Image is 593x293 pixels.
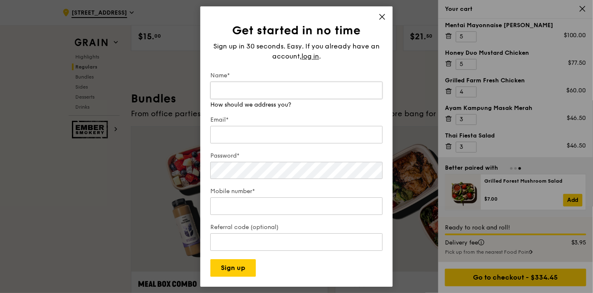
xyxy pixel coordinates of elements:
div: How should we address you? [210,101,383,109]
span: Sign up in 30 seconds. Easy. If you already have an account, [213,42,380,60]
span: log in [302,51,319,61]
label: Mobile number* [210,187,383,196]
button: Sign up [210,259,256,277]
span: . [319,52,321,60]
label: Email* [210,116,383,124]
label: Password* [210,152,383,160]
label: Referral code (optional) [210,223,383,232]
label: Name* [210,71,383,80]
h1: Get started in no time [210,23,383,38]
